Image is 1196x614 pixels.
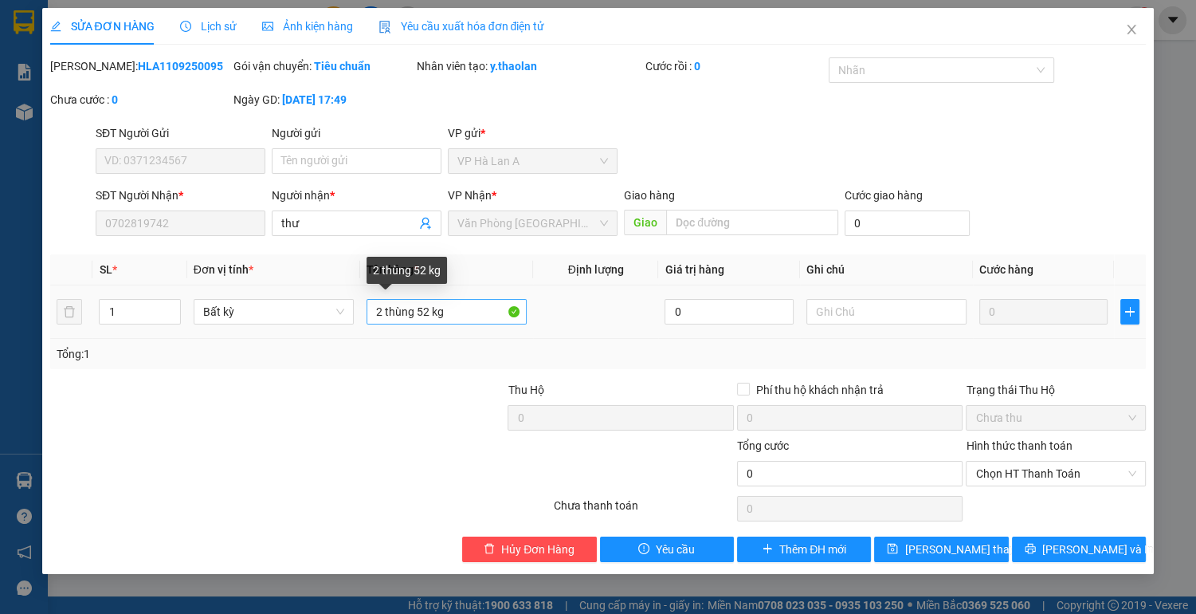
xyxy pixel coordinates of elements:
[665,263,723,276] span: Giá trị hàng
[50,20,155,33] span: SỬA ĐƠN HÀNG
[762,543,773,556] span: plus
[367,299,527,325] input: VD: Bàn, Ghế
[666,210,837,235] input: Dọc đường
[966,381,1146,399] div: Trạng thái Thu Hộ
[750,381,890,399] span: Phí thu hộ khách nhận trả
[96,187,265,204] div: SĐT Người Nhận
[1012,537,1146,562] button: printer[PERSON_NAME] và In
[874,537,1008,562] button: save[PERSON_NAME] thay đổi
[262,21,273,32] span: picture
[624,210,666,235] span: Giao
[508,384,543,396] span: Thu Hộ
[600,537,734,562] button: exclamation-circleYêu cầu
[457,211,608,235] span: Văn Phòng Sài Gòn
[262,20,353,33] span: Ảnh kiện hàng
[180,21,191,32] span: clock-circle
[966,439,1072,452] label: Hình thức thanh toán
[282,93,347,106] b: [DATE] 17:49
[462,537,596,562] button: deleteHủy Đơn Hàng
[1109,8,1154,53] button: Close
[887,543,898,556] span: save
[656,541,695,558] span: Yêu cầu
[845,189,923,202] label: Cước giao hàng
[552,497,735,525] div: Chưa thanh toán
[1042,541,1154,558] span: [PERSON_NAME] và In
[448,189,492,202] span: VP Nhận
[624,189,675,202] span: Giao hàng
[975,462,1136,486] span: Chọn HT Thanh Toán
[1120,299,1139,325] button: plus
[975,406,1136,430] span: Chưa thu
[272,187,441,204] div: Người nhận
[501,541,574,558] span: Hủy Đơn Hàng
[112,93,118,106] b: 0
[1125,23,1138,36] span: close
[138,60,223,73] b: HLA1109250095
[419,217,432,230] span: user-add
[57,299,82,325] button: delete
[233,91,414,108] div: Ngày GD:
[845,211,971,236] input: Cước giao hàng
[272,124,441,142] div: Người gửi
[233,57,414,75] div: Gói vận chuyển:
[378,21,391,33] img: icon
[50,21,61,32] span: edit
[979,299,1108,325] input: 0
[96,124,265,142] div: SĐT Người Gửi
[484,543,495,556] span: delete
[1025,543,1036,556] span: printer
[694,60,700,73] b: 0
[448,124,618,142] div: VP gửi
[1121,305,1139,318] span: plus
[779,541,846,558] span: Thêm ĐH mới
[314,60,371,73] b: Tiêu chuẩn
[638,543,649,556] span: exclamation-circle
[99,263,112,276] span: SL
[457,149,608,173] span: VP Hà Lan A
[50,57,230,75] div: [PERSON_NAME]:
[367,257,447,284] div: 2 thùng 52 kg
[800,254,973,285] th: Ghi chú
[50,91,230,108] div: Chưa cước :
[378,20,545,33] span: Yêu cầu xuất hóa đơn điện tử
[806,299,967,325] input: Ghi Chú
[737,439,789,452] span: Tổng cước
[737,537,871,562] button: plusThêm ĐH mới
[645,57,825,75] div: Cước rồi :
[490,60,537,73] b: y.thaolan
[203,300,344,324] span: Bất kỳ
[180,20,237,33] span: Lịch sử
[194,263,253,276] span: Đơn vị tính
[904,541,1032,558] span: [PERSON_NAME] thay đổi
[57,345,463,363] div: Tổng: 1
[417,57,642,75] div: Nhân viên tạo:
[568,263,624,276] span: Định lượng
[979,263,1033,276] span: Cước hàng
